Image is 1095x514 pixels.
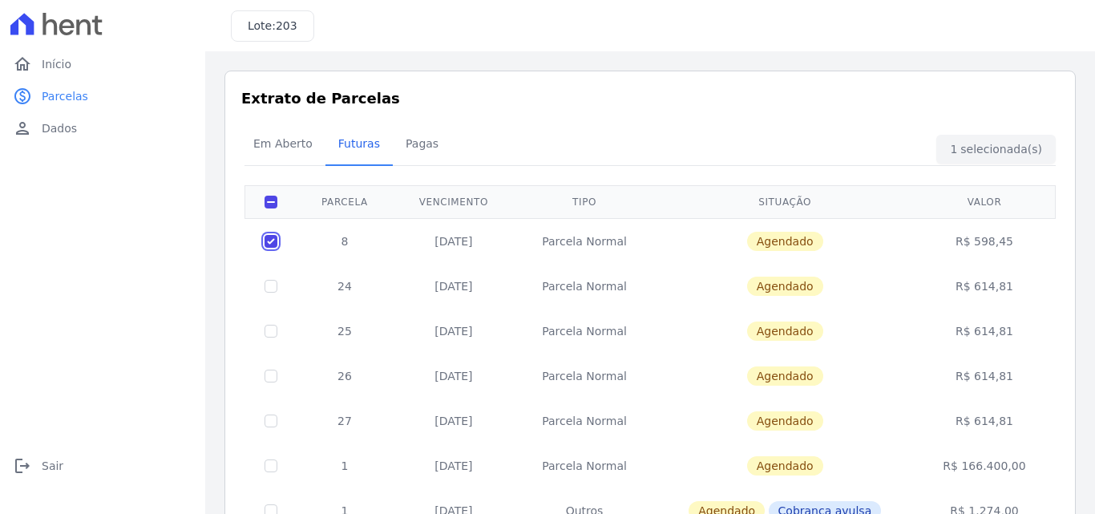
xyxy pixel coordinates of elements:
a: personDados [6,112,199,144]
td: 26 [297,354,393,399]
td: [DATE] [393,218,515,264]
th: Parcela [297,185,393,218]
i: paid [13,87,32,106]
td: [DATE] [393,309,515,354]
td: [DATE] [393,354,515,399]
td: Parcela Normal [515,399,654,443]
span: Início [42,56,71,72]
td: R$ 614,81 [915,354,1053,399]
th: Situação [654,185,915,218]
a: logoutSair [6,450,199,482]
td: 24 [297,264,393,309]
i: logout [13,456,32,476]
span: Futuras [329,127,390,160]
span: Pagas [396,127,448,160]
td: R$ 598,45 [915,218,1053,264]
td: [DATE] [393,443,515,488]
td: Parcela Normal [515,354,654,399]
td: 8 [297,218,393,264]
span: Agendado [747,322,823,341]
h3: Lote: [248,18,297,34]
i: home [13,55,32,74]
span: Em Aberto [244,127,322,160]
td: Parcela Normal [515,218,654,264]
a: Em Aberto [240,124,325,166]
td: Parcela Normal [515,264,654,309]
th: Vencimento [393,185,515,218]
td: 1 [297,443,393,488]
a: homeInício [6,48,199,80]
td: [DATE] [393,399,515,443]
span: Agendado [747,232,823,251]
td: Parcela Normal [515,309,654,354]
span: Agendado [747,366,823,386]
td: [DATE] [393,264,515,309]
a: Pagas [393,124,451,166]
span: Agendado [747,277,823,296]
span: Agendado [747,456,823,476]
span: Agendado [747,411,823,431]
span: Sair [42,458,63,474]
span: 203 [276,19,297,32]
i: person [13,119,32,138]
td: Parcela Normal [515,443,654,488]
td: R$ 166.400,00 [915,443,1053,488]
span: Dados [42,120,77,136]
span: Parcelas [42,88,88,104]
td: 27 [297,399,393,443]
td: R$ 614,81 [915,264,1053,309]
th: Valor [915,185,1053,218]
td: R$ 614,81 [915,399,1053,443]
a: Futuras [325,124,393,166]
th: Tipo [515,185,654,218]
td: 25 [297,309,393,354]
a: paidParcelas [6,80,199,112]
h3: Extrato de Parcelas [241,87,1059,109]
td: R$ 614,81 [915,309,1053,354]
